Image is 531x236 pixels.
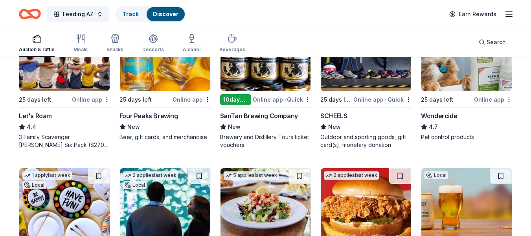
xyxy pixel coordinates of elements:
[123,181,147,189] div: Local
[19,95,51,104] div: 25 days left
[328,122,341,132] span: New
[220,16,311,149] a: Image for SanTan Brewing CompanyLocal10days leftOnline app•QuickSanTan Brewing CompanyNewBrewery ...
[19,16,110,149] a: Image for Let's Roam2 applieslast week25 days leftOnline appLet's Roam4.43 Family Scavenger [PERS...
[73,31,88,57] button: Meals
[63,9,94,19] span: Feeding AZ
[320,133,412,149] div: Outdoor and sporting goods, gift card(s), monetary donation
[47,6,109,22] button: Feeding AZ
[183,46,200,53] div: Alcohol
[107,46,123,53] div: Snacks
[421,133,512,141] div: Pet control products
[220,133,311,149] div: Brewery and Distillery Tours ticket vouchers
[421,111,457,121] div: Wondercide
[445,7,501,21] a: Earn Rewards
[119,95,152,104] div: 25 days left
[107,31,123,57] button: Snacks
[73,46,88,53] div: Meals
[424,171,448,179] div: Local
[324,171,379,180] div: 2 applies last week
[320,111,347,121] div: SCHEELS
[228,122,241,132] span: New
[320,95,352,104] div: 25 days left
[220,94,252,105] div: 10 days left
[173,95,211,104] div: Online app
[474,95,512,104] div: Online app
[19,31,55,57] button: Auction & raffle
[224,171,279,180] div: 5 applies last week
[142,46,164,53] div: Desserts
[487,37,506,47] span: Search
[72,95,110,104] div: Online app
[116,6,186,22] button: TrackDiscover
[153,11,178,17] a: Discover
[123,171,178,180] div: 2 applies last week
[119,133,211,141] div: Beer, gift cards, and merchandise
[19,5,41,23] a: Home
[284,97,286,103] span: •
[220,111,298,121] div: SanTan Brewing Company
[27,122,36,132] span: 4.4
[123,11,139,17] a: Track
[320,16,412,149] a: Image for SCHEELS25 days leftOnline app•QuickSCHEELSNewOutdoor and sporting goods, gift card(s), ...
[19,46,55,53] div: Auction & raffle
[142,31,164,57] button: Desserts
[22,171,72,180] div: 1 apply last week
[119,16,211,141] a: Image for Four Peaks BrewingLocal25 days leftOnline appFour Peaks BrewingNewBeer, gift cards, and...
[253,95,311,104] div: Online app Quick
[22,181,46,189] div: Local
[353,95,412,104] div: Online app Quick
[183,31,200,57] button: Alcohol
[385,97,386,103] span: •
[421,16,512,141] a: Image for Wondercide3 applieslast week25 days leftOnline appWondercide4.7Pet control products
[119,111,178,121] div: Four Peaks Brewing
[19,111,52,121] div: Let's Roam
[219,46,245,53] div: Beverages
[127,122,140,132] span: New
[219,31,245,57] button: Beverages
[19,133,110,149] div: 3 Family Scavenger [PERSON_NAME] Six Pack ($270 Value), 2 Date Night Scavenger [PERSON_NAME] Two ...
[472,34,512,50] button: Search
[429,122,438,132] span: 4.7
[421,95,453,104] div: 25 days left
